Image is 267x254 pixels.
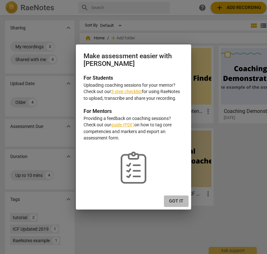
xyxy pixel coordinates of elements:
[84,75,113,81] b: For Students
[84,108,112,114] b: For Mentors
[84,115,183,141] p: Providing a feedback on coaching sessions? Check out our on how to tag core competencies and mark...
[111,89,142,94] a: 5-step checklist
[164,195,189,207] button: Got it
[84,82,183,102] p: Uploading coaching sessions for your mentor? Check out our for using RaeNotes to upload, transcri...
[111,122,134,127] a: guide (PDF)
[169,198,183,204] span: Got it
[84,52,183,68] h2: Make assessment easier with [PERSON_NAME]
